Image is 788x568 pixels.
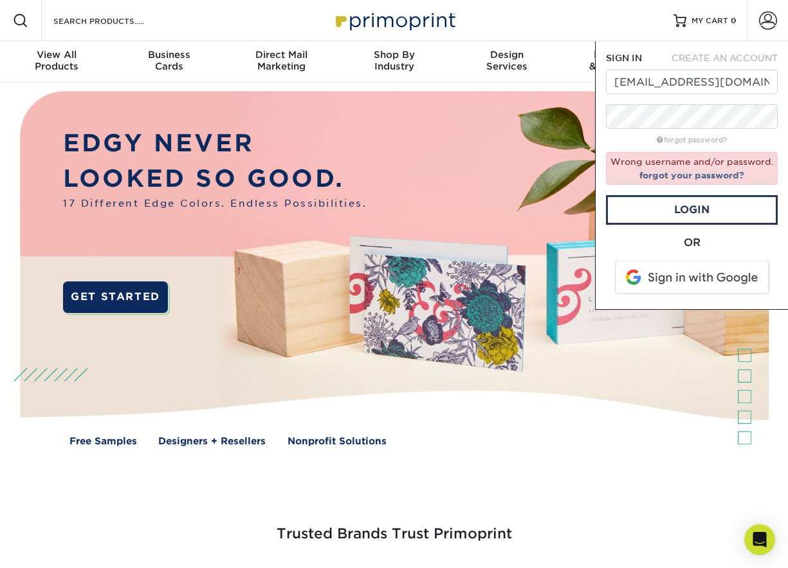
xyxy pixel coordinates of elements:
p: LOOKED SO GOOD. [63,161,367,196]
span: CREATE AN ACCOUNT [672,53,778,63]
span: Business [113,49,225,61]
span: Resources [563,49,675,61]
span: 0 [731,16,737,25]
a: Shop ByIndustry [338,41,450,82]
div: & Templates [563,49,675,72]
a: Direct MailMarketing [225,41,338,82]
a: Designers + Resellers [158,434,266,448]
p: EDGY NEVER [63,126,367,161]
span: SIGN IN [606,53,642,63]
div: Wrong username and/or password. [606,152,778,185]
a: Free Samples [69,434,137,448]
a: Resources& Templates [563,41,675,82]
img: Primoprint [330,6,459,34]
div: Open Intercom Messenger [744,524,775,555]
h3: Trusted Brands Trust Primoprint [18,495,771,558]
div: Marketing [225,49,338,72]
div: Services [450,49,563,72]
a: Login [606,195,778,225]
a: BusinessCards [113,41,225,82]
a: forgot password? [657,136,727,144]
a: forgot your password? [639,170,744,180]
div: Industry [338,49,450,72]
a: Nonprofit Solutions [288,434,387,448]
input: SEARCH PRODUCTS..... [52,13,178,28]
span: 17 Different Edge Colors. Endless Possibilities. [63,196,367,211]
span: MY CART [692,15,728,26]
span: Shop By [338,49,450,61]
span: Design [450,49,563,61]
div: Cards [113,49,225,72]
a: DesignServices [450,41,563,82]
input: Email [606,70,778,94]
span: Direct Mail [225,49,338,61]
div: OR [606,235,778,251]
a: GET STARTED [63,281,168,312]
